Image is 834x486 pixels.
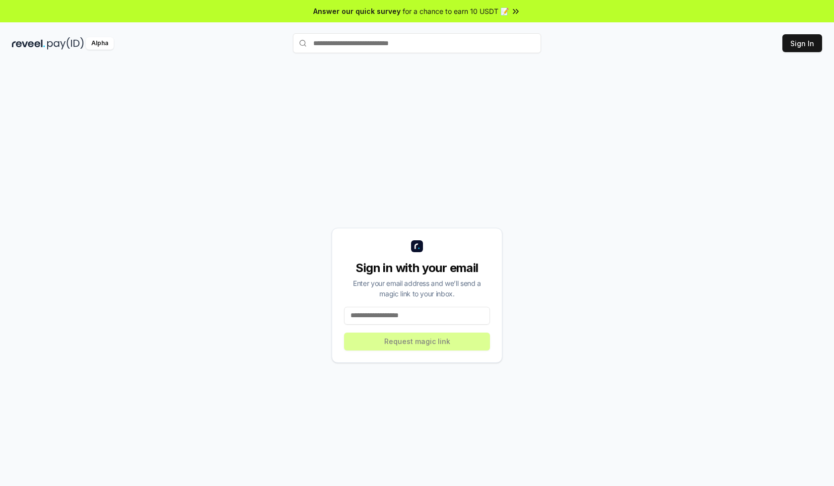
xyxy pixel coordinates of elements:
[12,37,45,50] img: reveel_dark
[86,37,114,50] div: Alpha
[344,260,490,276] div: Sign in with your email
[313,6,401,16] span: Answer our quick survey
[344,278,490,299] div: Enter your email address and we’ll send a magic link to your inbox.
[403,6,509,16] span: for a chance to earn 10 USDT 📝
[47,37,84,50] img: pay_id
[411,240,423,252] img: logo_small
[782,34,822,52] button: Sign In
